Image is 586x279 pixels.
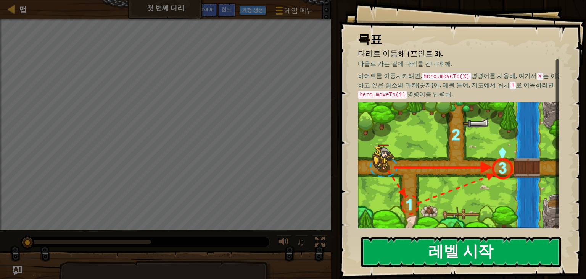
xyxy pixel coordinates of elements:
[358,31,559,48] div: 목표
[284,6,313,16] span: 게임 메뉴
[15,4,27,15] a: 맵
[358,91,407,99] code: hero.moveTo(1)
[295,235,308,251] button: ♫
[240,6,266,15] button: 계정 생성
[13,266,22,275] button: Ask AI
[358,59,565,68] p: 마을로 가는 길에 다리를 건너야 해.
[358,48,443,58] span: 다리로 이동해 (포인트 3).
[297,236,304,248] span: ♫
[201,6,214,13] span: Ask AI
[19,4,27,15] span: 맵
[197,3,217,17] button: Ask AI
[221,6,232,13] span: 힌트
[348,48,557,59] li: 다리로 이동해 (포인트 3).
[270,3,318,21] button: 게임 메뉴
[510,82,516,89] code: 1
[361,237,561,267] button: 레벨 시작
[358,71,565,99] p: 히어로를 이동시키려면, 명령어를 사용해, 여기서 는 이동하고 싶은 장소의 마커(숫자)야. 예를 들어, 지도에서 위치 로 이동하려면 명령어를 입력해.
[276,235,291,251] button: 소리 조절
[312,235,327,251] button: 전체화면 전환
[358,102,565,228] img: M7l1b
[422,73,471,80] code: hero.moveTo(X)
[537,73,543,80] code: X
